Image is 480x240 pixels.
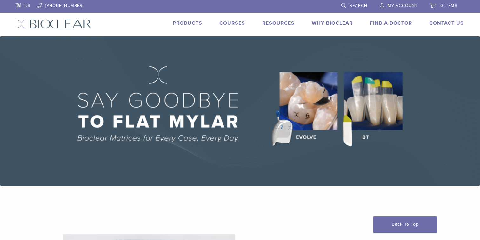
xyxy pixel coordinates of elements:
[373,216,437,233] a: Back To Top
[388,3,417,8] span: My Account
[312,20,353,26] a: Why Bioclear
[173,20,202,26] a: Products
[219,20,245,26] a: Courses
[370,20,412,26] a: Find A Doctor
[262,20,295,26] a: Resources
[440,3,457,8] span: 0 items
[16,19,91,29] img: Bioclear
[429,20,464,26] a: Contact Us
[350,3,367,8] span: Search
